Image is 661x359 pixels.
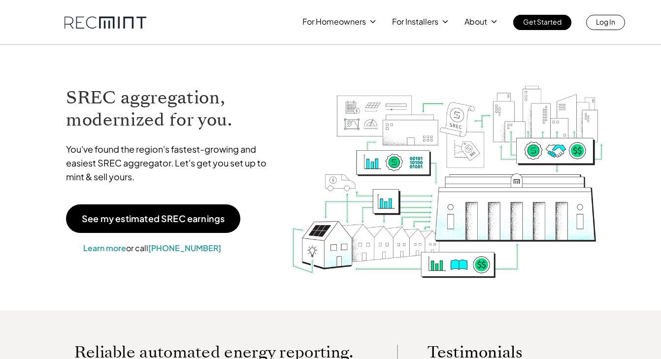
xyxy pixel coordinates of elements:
[302,15,366,29] p: For Homeowners
[66,204,240,233] a: See my estimated SREC earnings
[83,243,126,253] a: Learn more
[291,60,605,281] img: RECmint value cycle
[82,214,225,223] p: See my estimated SREC earnings
[66,87,276,131] h1: SREC aggregation, modernized for you.
[126,243,148,253] span: or call
[392,15,438,29] p: For Installers
[66,142,276,184] p: You've found the region's fastest-growing and easiest SREC aggregator. Let's get you set up to mi...
[513,15,571,30] a: Get Started
[464,15,487,29] p: About
[148,243,221,253] a: [PHONE_NUMBER]
[596,15,615,29] p: Log In
[523,15,562,29] p: Get Started
[586,15,625,30] a: Log In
